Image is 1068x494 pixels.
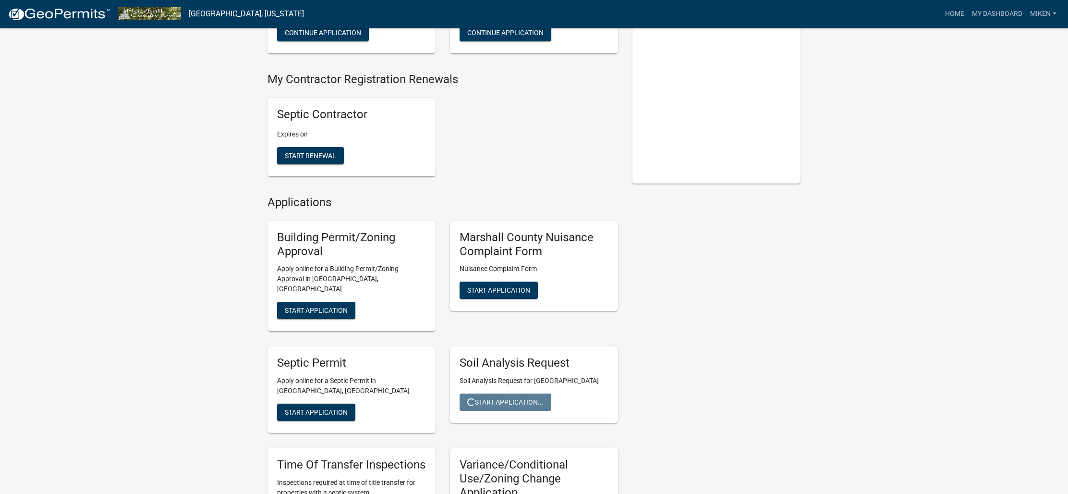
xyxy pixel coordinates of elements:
[189,6,304,22] a: [GEOGRAPHIC_DATA], [US_STATE]
[968,5,1026,23] a: My Dashboard
[267,196,618,210] h4: Applications
[460,394,551,411] button: Start Application...
[285,307,348,314] span: Start Application
[267,73,618,184] wm-registration-list-section: My Contractor Registration Renewals
[460,231,608,259] h5: Marshall County Nuisance Complaint Form
[941,5,968,23] a: Home
[460,356,608,370] h5: Soil Analysis Request
[285,152,336,160] span: Start Renewal
[460,376,608,386] p: Soil Analysis Request for [GEOGRAPHIC_DATA]
[277,24,369,41] button: Continue Application
[277,231,426,259] h5: Building Permit/Zoning Approval
[285,408,348,416] span: Start Application
[277,404,355,421] button: Start Application
[118,7,181,20] img: Marshall County, Iowa
[277,376,426,396] p: Apply online for a Septic Permit in [GEOGRAPHIC_DATA], [GEOGRAPHIC_DATA]
[460,24,551,41] button: Continue Application
[1026,5,1060,23] a: MikeN
[267,73,618,86] h4: My Contractor Registration Renewals
[467,286,530,294] span: Start Application
[277,264,426,294] p: Apply online for a Building Permit/Zoning Approval in [GEOGRAPHIC_DATA], [GEOGRAPHIC_DATA]
[277,302,355,319] button: Start Application
[460,282,538,299] button: Start Application
[277,356,426,370] h5: Septic Permit
[460,264,608,274] p: Nuisance Complaint Form
[467,398,544,406] span: Start Application...
[277,458,426,472] h5: Time Of Transfer Inspections
[277,129,426,139] p: Expires on
[277,108,426,122] h5: Septic Contractor
[277,147,344,164] button: Start Renewal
